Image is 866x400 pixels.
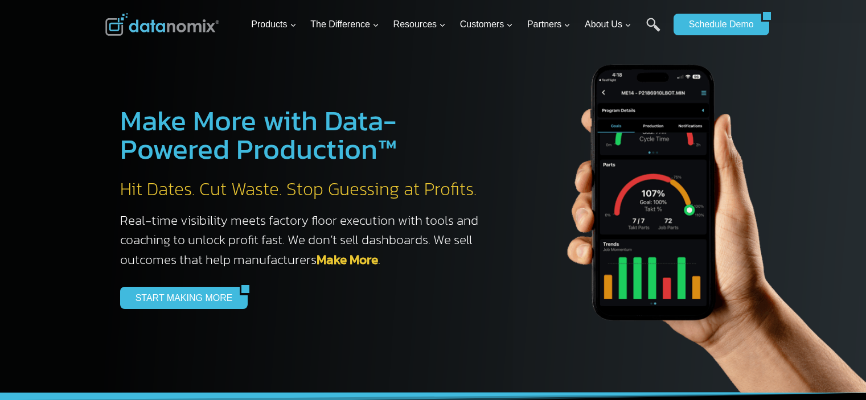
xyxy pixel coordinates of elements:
nav: Primary Navigation [247,6,668,43]
a: Make More [317,250,378,269]
span: Products [251,17,296,32]
span: Partners [527,17,571,32]
span: Customers [460,17,513,32]
a: Search [646,18,660,43]
a: START MAKING MORE [120,287,240,308]
h3: Real-time visibility meets factory floor execution with tools and coaching to unlock profit fast.... [120,211,490,270]
span: The Difference [310,17,379,32]
span: About Us [585,17,631,32]
span: Resources [393,17,446,32]
img: Datanomix [105,13,219,36]
h1: Make More with Data-Powered Production™ [120,106,490,163]
a: Schedule Demo [674,14,761,35]
h2: Hit Dates. Cut Waste. Stop Guessing at Profits. [120,178,490,201]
